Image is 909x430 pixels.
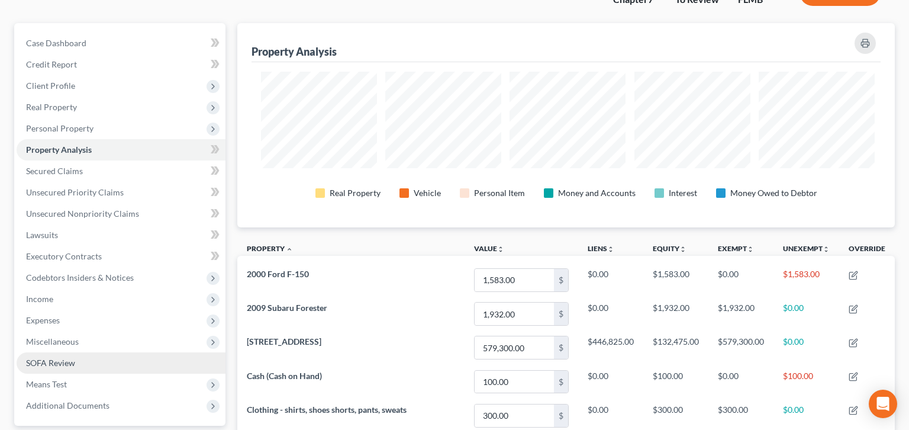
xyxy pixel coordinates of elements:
span: Unsecured Priority Claims [26,187,124,197]
a: Exemptunfold_more [718,244,754,253]
input: 0.00 [475,303,554,325]
div: Money and Accounts [558,187,636,199]
td: $0.00 [773,297,839,331]
span: Client Profile [26,81,75,91]
span: 2009 Subaru Forester [247,303,327,313]
td: $0.00 [578,365,643,399]
span: Unsecured Nonpriority Claims [26,208,139,219]
input: 0.00 [475,405,554,427]
span: Expenses [26,315,60,325]
span: Codebtors Insiders & Notices [26,272,134,283]
div: $ [554,336,568,359]
input: 0.00 [475,371,554,393]
td: $1,583.00 [773,263,839,297]
input: 0.00 [475,336,554,359]
span: Property Analysis [26,145,92,155]
span: Personal Property [26,123,94,133]
td: $0.00 [708,365,773,399]
span: Additional Documents [26,400,109,410]
span: SOFA Review [26,358,75,368]
span: Executory Contracts [26,251,102,261]
input: 0.00 [475,269,554,291]
div: Vehicle [414,187,441,199]
div: Property Analysis [252,44,337,59]
i: unfold_more [607,246,614,253]
a: Unexemptunfold_more [783,244,830,253]
a: Lawsuits [17,224,225,246]
td: $1,583.00 [643,263,708,297]
span: 2000 Ford F-150 [247,269,309,279]
td: $132,475.00 [643,331,708,365]
td: $1,932.00 [643,297,708,331]
a: SOFA Review [17,352,225,374]
td: $446,825.00 [578,331,643,365]
span: [STREET_ADDRESS] [247,336,321,346]
th: Override [839,237,895,264]
i: unfold_more [497,246,504,253]
div: Personal Item [474,187,525,199]
span: Clothing - shirts, shoes shorts, pants, sweats [247,405,407,415]
div: Money Owed to Debtor [730,187,817,199]
i: unfold_more [747,246,754,253]
a: Equityunfold_more [653,244,686,253]
i: expand_less [286,246,293,253]
span: Miscellaneous [26,336,79,346]
td: $100.00 [643,365,708,399]
div: Real Property [330,187,381,199]
span: Credit Report [26,59,77,69]
td: $100.00 [773,365,839,399]
div: $ [554,371,568,393]
a: Unsecured Nonpriority Claims [17,203,225,224]
td: $579,300.00 [708,331,773,365]
i: unfold_more [823,246,830,253]
div: Interest [669,187,697,199]
div: $ [554,303,568,325]
i: unfold_more [679,246,686,253]
td: $0.00 [578,297,643,331]
span: Lawsuits [26,230,58,240]
a: Executory Contracts [17,246,225,267]
a: Liensunfold_more [588,244,614,253]
span: Real Property [26,102,77,112]
a: Secured Claims [17,161,225,182]
a: Property Analysis [17,139,225,161]
div: $ [554,405,568,427]
a: Property expand_less [247,244,293,253]
span: Case Dashboard [26,38,86,48]
td: $0.00 [708,263,773,297]
span: Cash (Cash on Hand) [247,371,322,381]
td: $0.00 [578,263,643,297]
a: Valueunfold_more [474,244,504,253]
a: Unsecured Priority Claims [17,182,225,203]
td: $1,932.00 [708,297,773,331]
a: Case Dashboard [17,33,225,54]
div: $ [554,269,568,291]
span: Secured Claims [26,166,83,176]
span: Income [26,294,53,304]
a: Credit Report [17,54,225,75]
div: Open Intercom Messenger [869,390,897,418]
td: $0.00 [773,331,839,365]
span: Means Test [26,379,67,389]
